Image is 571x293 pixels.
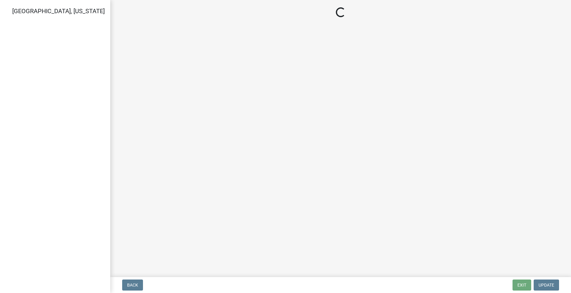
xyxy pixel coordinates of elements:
[127,283,138,287] span: Back
[534,280,559,291] button: Update
[513,280,531,291] button: Exit
[122,280,143,291] button: Back
[12,7,105,15] span: [GEOGRAPHIC_DATA], [US_STATE]
[539,283,554,287] span: Update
